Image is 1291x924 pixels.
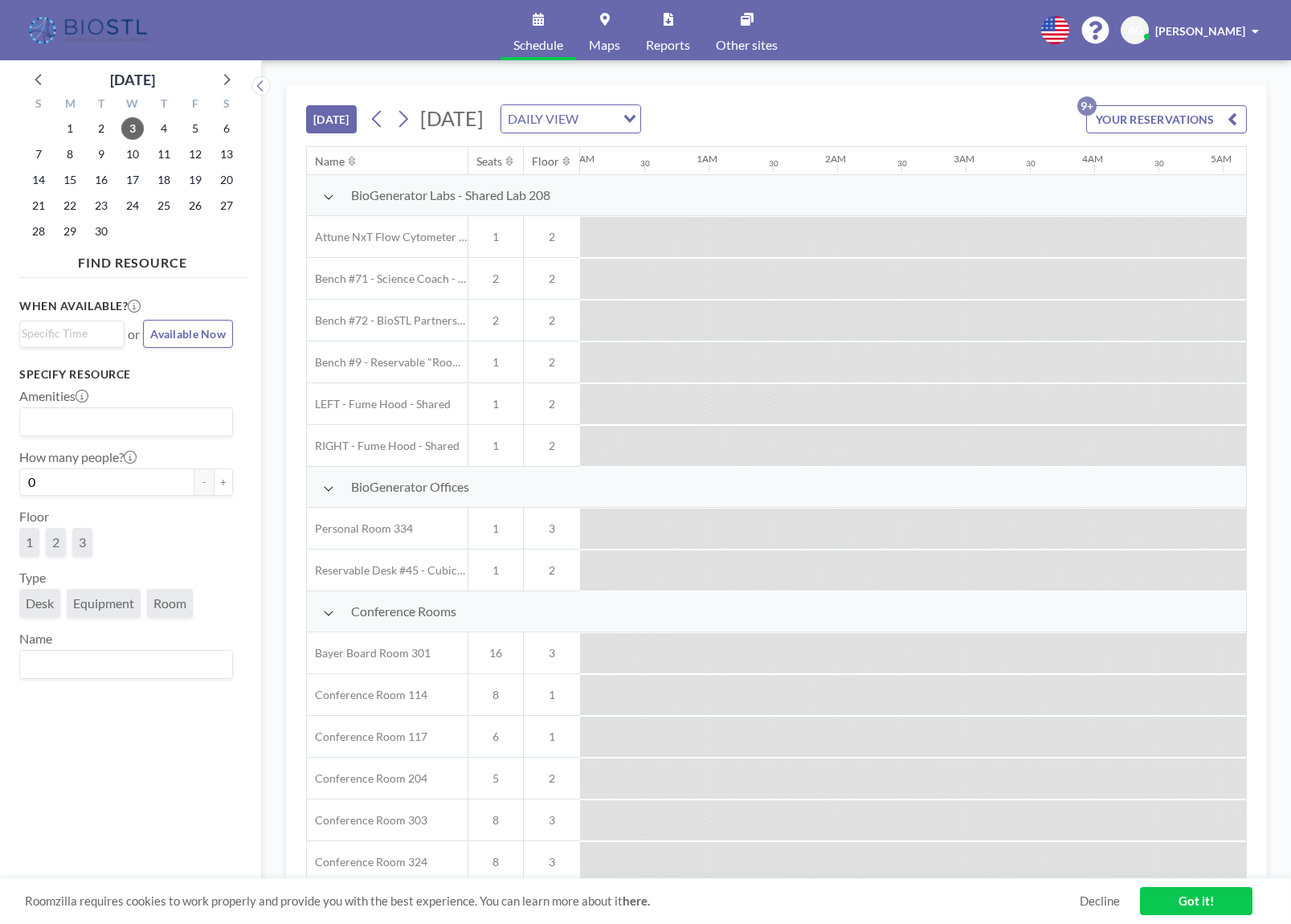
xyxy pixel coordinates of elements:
[468,730,523,744] span: 6
[524,313,580,328] span: 2
[184,194,206,217] span: Friday, September 26, 2025
[513,39,563,51] span: Schedule
[148,95,179,116] div: T
[52,534,59,550] span: 2
[524,646,580,660] span: 3
[90,220,112,243] span: Tuesday, September 30, 2025
[825,153,846,165] div: 2AM
[153,143,175,166] span: Thursday, September 11, 2025
[1077,96,1097,116] p: 9+
[19,388,88,404] label: Amenities
[954,153,974,165] div: 3AM
[524,688,580,702] span: 1
[501,105,640,133] div: Search for option
[1154,158,1164,169] div: 30
[20,408,232,435] div: Search for option
[307,397,451,411] span: LEFT - Fume Hood - Shared
[150,327,226,341] span: Available Now
[351,479,469,495] span: BioGenerator Offices
[25,893,1080,909] span: Roomzilla requires cookies to work properly and provide you with the best experience. You can lea...
[524,355,580,370] span: 2
[468,355,523,370] span: 1
[27,194,50,217] span: Sunday, September 21, 2025
[697,153,717,165] div: 1AM
[22,325,115,342] input: Search for option
[1080,893,1120,909] a: Decline
[184,117,206,140] span: Friday, September 5, 2025
[90,194,112,217] span: Tuesday, September 23, 2025
[468,688,523,702] span: 8
[59,220,81,243] span: Monday, September 29, 2025
[121,117,144,140] span: Wednesday, September 3, 2025
[351,603,456,619] span: Conference Rooms
[307,355,468,370] span: Bench #9 - Reservable "RoomZilla" Bench
[179,95,210,116] div: F
[351,187,550,203] span: BioGenerator Labs - Shared Lab 208
[307,521,413,536] span: Personal Room 334
[110,68,155,91] div: [DATE]
[524,855,580,869] span: 3
[307,563,468,578] span: Reservable Desk #45 - Cubicle Area (Office 206)
[20,321,124,345] div: Search for option
[524,521,580,536] span: 3
[23,95,55,116] div: S
[307,230,468,244] span: Attune NxT Flow Cytometer - Bench #25
[468,230,523,244] span: 1
[716,39,778,51] span: Other sites
[420,106,484,130] span: [DATE]
[646,39,690,51] span: Reports
[1127,23,1143,38] span: AG
[55,95,86,116] div: M
[22,654,223,675] input: Search for option
[307,646,431,660] span: Bayer Board Room 301
[19,248,246,271] h4: FIND RESOURCE
[468,771,523,786] span: 5
[468,855,523,869] span: 8
[215,194,238,217] span: Saturday, September 27, 2025
[184,169,206,191] span: Friday, September 19, 2025
[26,14,153,47] img: organization-logo
[153,194,175,217] span: Thursday, September 25, 2025
[184,143,206,166] span: Friday, September 12, 2025
[307,813,427,828] span: Conference Room 303
[59,169,81,191] span: Monday, September 15, 2025
[1155,24,1245,38] span: [PERSON_NAME]
[524,397,580,411] span: 2
[468,813,523,828] span: 8
[1082,153,1103,165] div: 4AM
[90,169,112,191] span: Tuesday, September 16, 2025
[524,730,580,744] span: 1
[86,95,117,116] div: T
[524,771,580,786] span: 2
[153,595,186,611] span: Room
[468,397,523,411] span: 1
[19,631,52,647] label: Name
[476,154,502,169] div: Seats
[524,230,580,244] span: 2
[524,439,580,453] span: 2
[73,595,134,611] span: Equipment
[640,158,650,169] div: 30
[1140,887,1252,915] a: Got it!
[306,105,357,133] button: [DATE]
[524,272,580,286] span: 2
[19,570,46,586] label: Type
[27,169,50,191] span: Sunday, September 14, 2025
[468,563,523,578] span: 1
[468,439,523,453] span: 1
[19,449,137,465] label: How many people?
[27,220,50,243] span: Sunday, September 28, 2025
[90,143,112,166] span: Tuesday, September 9, 2025
[20,651,232,678] div: Search for option
[143,320,233,348] button: Available Now
[589,39,620,51] span: Maps
[79,534,86,550] span: 3
[26,534,33,550] span: 1
[468,272,523,286] span: 2
[623,893,650,908] a: here.
[468,646,523,660] span: 16
[315,154,345,169] div: Name
[307,439,460,453] span: RIGHT - Fume Hood - Shared
[524,563,580,578] span: 2
[524,813,580,828] span: 3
